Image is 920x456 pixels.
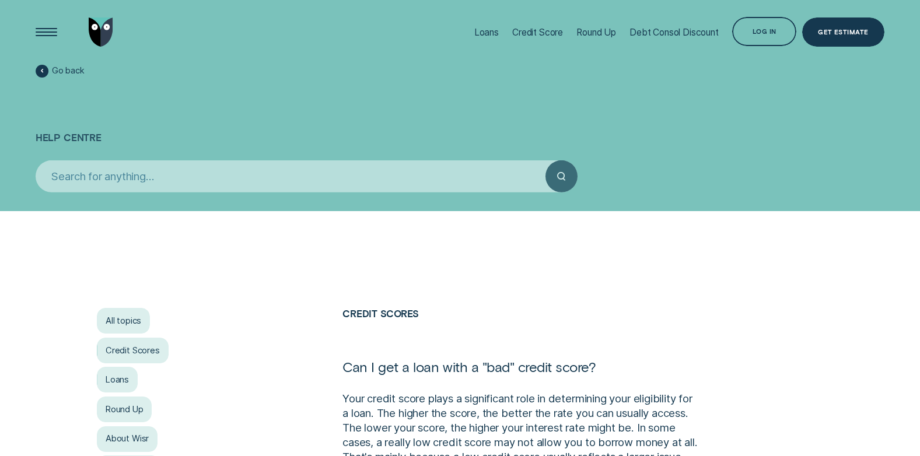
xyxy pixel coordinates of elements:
[342,307,419,319] a: Credit Scores
[474,27,499,38] div: Loans
[97,426,158,452] a: About Wisr
[545,160,578,192] button: Submit your search query.
[36,83,884,156] h1: Help Centre
[732,17,797,46] button: Log in
[97,308,150,334] a: All topics
[342,308,700,358] h2: Credit Scores
[89,17,113,47] img: Wisr
[97,367,138,392] a: Loans
[576,27,616,38] div: Round Up
[342,358,700,392] h1: Can I get a loan with a "bad" credit score?
[802,17,885,47] a: Get Estimate
[32,17,61,47] button: Open Menu
[52,65,85,76] span: Go back
[36,160,545,192] input: Search for anything...
[36,65,85,78] a: Go back
[512,27,563,38] div: Credit Score
[97,338,169,363] a: Credit Scores
[629,27,719,38] div: Debt Consol Discount
[97,397,152,422] a: Round Up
